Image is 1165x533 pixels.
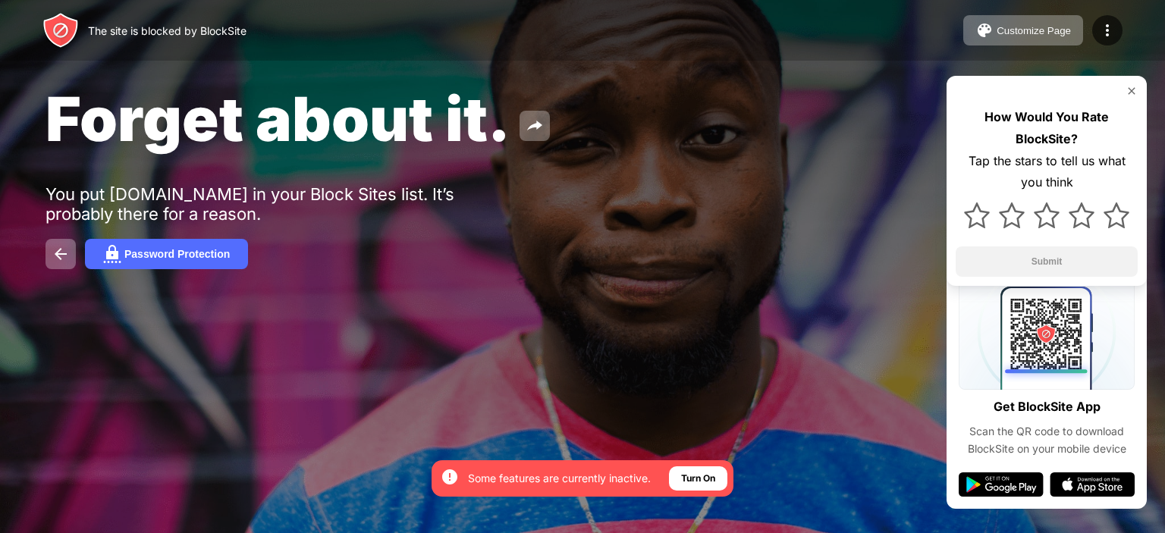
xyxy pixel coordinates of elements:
img: back.svg [52,245,70,263]
img: rate-us-close.svg [1126,85,1138,97]
img: password.svg [103,245,121,263]
img: menu-icon.svg [1098,21,1116,39]
img: share.svg [526,117,544,135]
div: You put [DOMAIN_NAME] in your Block Sites list. It’s probably there for a reason. [46,184,514,224]
button: Customize Page [963,15,1083,45]
img: header-logo.svg [42,12,79,49]
img: google-play.svg [959,472,1044,497]
div: Scan the QR code to download BlockSite on your mobile device [959,423,1135,457]
span: Forget about it. [46,82,510,155]
div: Some features are currently inactive. [468,471,651,486]
div: Password Protection [124,248,230,260]
img: error-circle-white.svg [441,468,459,486]
div: The site is blocked by BlockSite [88,24,247,37]
div: Turn On [681,471,715,486]
div: Tap the stars to tell us what you think [956,150,1138,194]
img: app-store.svg [1050,472,1135,497]
img: star.svg [999,202,1025,228]
img: star.svg [964,202,990,228]
img: star.svg [1104,202,1129,228]
button: Password Protection [85,239,248,269]
div: Get BlockSite App [994,396,1101,418]
iframe: Banner [46,342,404,516]
img: star.svg [1034,202,1060,228]
img: pallet.svg [975,21,994,39]
button: Submit [956,246,1138,277]
img: star.svg [1069,202,1094,228]
div: Customize Page [997,25,1071,36]
div: How Would You Rate BlockSite? [956,106,1138,150]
